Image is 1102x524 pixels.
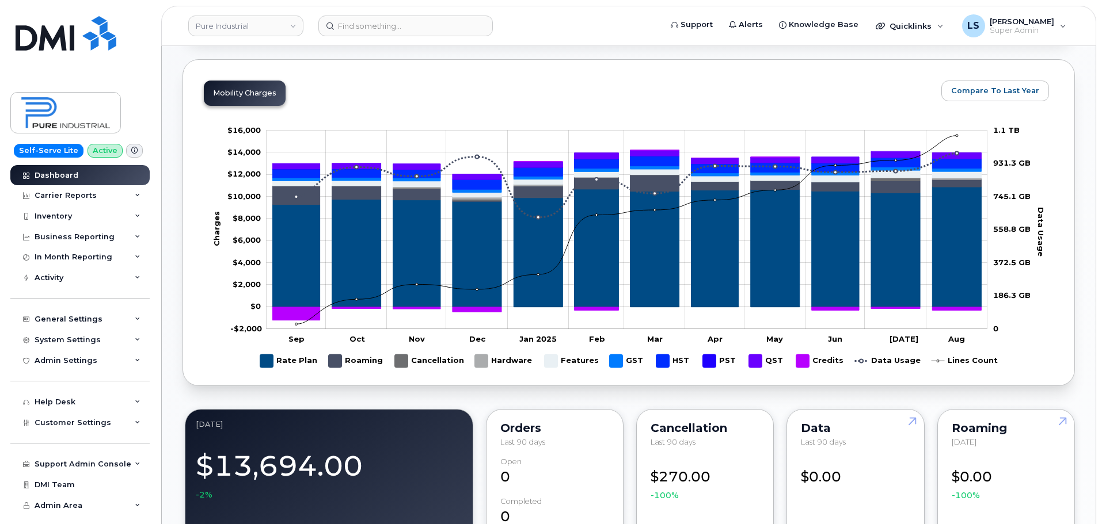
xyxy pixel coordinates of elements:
[196,420,462,429] div: August 2025
[227,147,261,156] g: $0
[250,301,261,311] tspan: $0
[227,125,261,135] g: $0
[589,334,605,343] tspan: Feb
[890,21,932,30] span: Quicklinks
[721,13,771,36] a: Alerts
[1036,206,1046,256] tspan: Data Usage
[993,258,1031,267] tspan: 372.5 GB
[952,457,1061,502] div: $0.00
[749,350,785,372] g: QST
[801,437,846,446] span: Last 90 days
[233,258,261,267] g: $0
[233,280,261,289] tspan: $2,000
[500,423,609,433] div: Orders
[954,14,1074,37] div: Luke Shomaker
[681,19,713,30] span: Support
[272,175,981,205] g: Roaming
[329,350,383,372] g: Roaming
[233,280,261,289] g: $0
[227,125,261,135] tspan: $16,000
[272,187,981,307] g: Rate Plan
[272,150,981,179] g: QST
[188,16,303,36] a: Pure Industrial
[475,350,533,372] g: Hardware
[469,334,486,343] tspan: Dec
[500,437,545,446] span: Last 90 days
[409,334,425,343] tspan: Nov
[993,125,1020,135] tspan: 1.1 TB
[796,350,843,372] g: Credits
[967,19,979,33] span: LS
[855,350,921,372] g: Data Usage
[739,19,763,30] span: Alerts
[272,169,981,197] g: Features
[212,211,221,246] tspan: Charges
[227,169,261,178] g: $0
[647,334,663,343] tspan: Mar
[932,350,998,372] g: Lines Count
[545,350,599,372] g: Features
[349,334,365,343] tspan: Oct
[941,81,1049,101] button: Compare To Last Year
[230,324,262,333] g: $0
[395,350,464,372] g: Cancellation
[952,423,1061,433] div: Roaming
[766,334,783,343] tspan: May
[227,192,261,201] tspan: $10,000
[771,13,867,36] a: Knowledge Base
[230,324,262,333] tspan: -$2,000
[707,334,723,343] tspan: Apr
[651,423,759,433] div: Cancellation
[656,350,691,372] g: HST
[233,258,261,267] tspan: $4,000
[318,16,493,36] input: Find something...
[500,497,542,506] div: completed
[272,166,981,193] g: GST
[288,334,305,343] tspan: Sep
[500,457,609,487] div: 0
[951,85,1039,96] span: Compare To Last Year
[233,235,261,244] g: $0
[801,457,910,487] div: $0.00
[948,334,965,343] tspan: Aug
[260,350,317,372] g: Rate Plan
[233,213,261,223] tspan: $8,000
[610,350,645,372] g: GST
[233,213,261,223] g: $0
[801,423,910,433] div: Data
[993,192,1031,201] tspan: 745.1 GB
[990,26,1054,35] span: Super Admin
[272,156,981,189] g: HST
[651,489,679,501] span: -100%
[993,158,1031,167] tspan: 931.3 GB
[828,334,842,343] tspan: Jun
[952,437,976,446] span: [DATE]
[663,13,721,36] a: Support
[500,457,522,466] div: Open
[789,19,858,30] span: Knowledge Base
[651,457,759,502] div: $270.00
[519,334,557,343] tspan: Jan 2025
[233,235,261,244] tspan: $6,000
[868,14,952,37] div: Quicklinks
[993,290,1031,300] tspan: 186.3 GB
[990,17,1054,26] span: [PERSON_NAME]
[260,350,998,372] g: Legend
[890,334,918,343] tspan: [DATE]
[993,224,1031,234] tspan: 558.8 GB
[196,489,212,500] span: -2%
[196,443,462,500] div: $13,694.00
[993,324,998,333] tspan: 0
[227,169,261,178] tspan: $12,000
[272,150,981,320] g: Credits
[227,147,261,156] tspan: $14,000
[227,192,261,201] g: $0
[651,437,696,446] span: Last 90 days
[703,350,738,372] g: PST
[952,489,980,501] span: -100%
